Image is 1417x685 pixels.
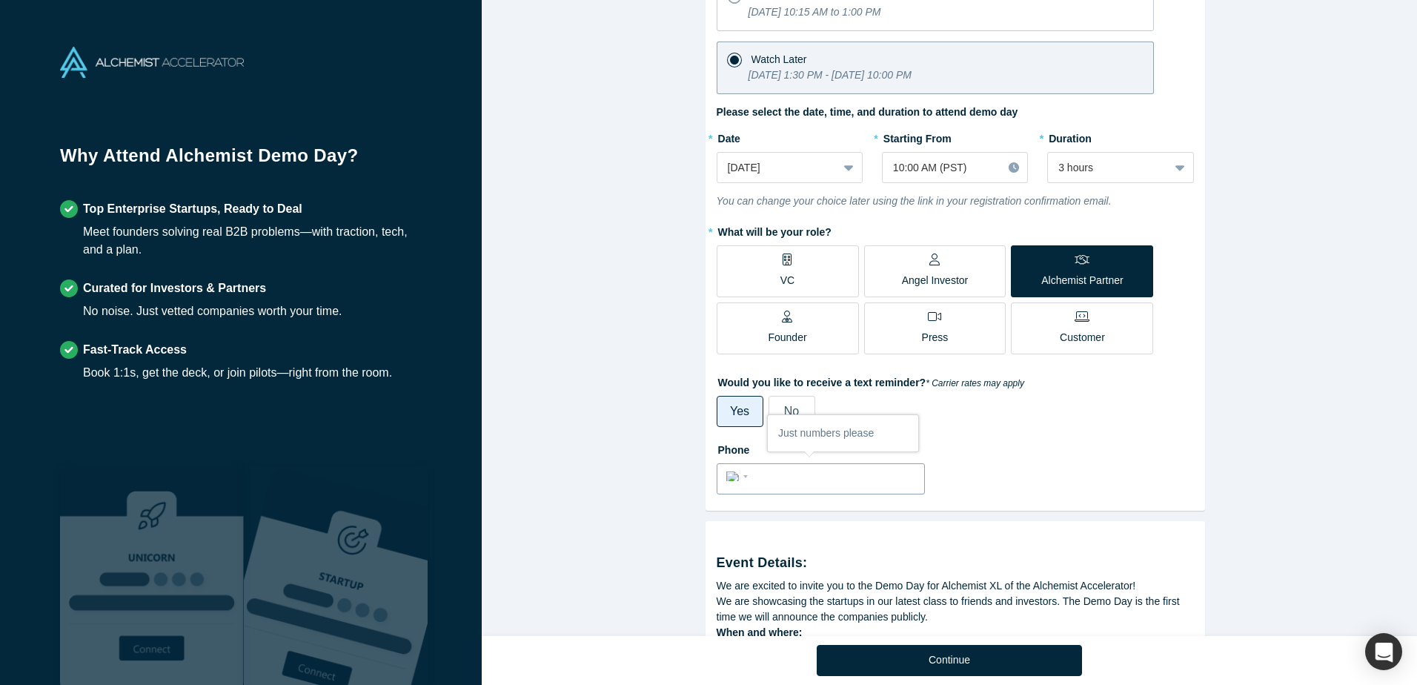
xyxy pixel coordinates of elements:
p: Alchemist Partner [1041,273,1123,288]
img: Alchemist Accelerator Logo [60,47,244,78]
label: Duration [1047,126,1193,147]
strong: When and where: [717,626,803,638]
p: VC [780,273,794,288]
strong: Curated for Investors & Partners [83,282,266,294]
div: Meet founders solving real B2B problems—with traction, tech, and a plan. [83,223,422,259]
p: Angel Investor [902,273,969,288]
i: [DATE] 10:15 AM to 1:00 PM [749,6,881,18]
div: Book 1:1s, get the deck, or join pilots—right from the room. [83,364,392,382]
div: Just numbers please [768,415,918,451]
label: What will be your role? [717,219,1194,240]
i: [DATE] 1:30 PM - [DATE] 10:00 PM [749,69,912,81]
label: Please select the date, time, and duration to attend demo day [717,105,1018,120]
label: Date [717,126,863,147]
p: Press [922,330,949,345]
label: Would you like to receive a text reminder? [717,370,1194,391]
span: Watch Later [751,53,807,65]
em: * Carrier rates may apply [926,378,1024,388]
strong: Event Details: [717,555,808,570]
div: No noise. Just vetted companies worth your time. [83,302,342,320]
strong: Top Enterprise Startups, Ready to Deal [83,202,302,215]
strong: Fast-Track Access [83,343,187,356]
button: Continue [817,645,1082,676]
p: Customer [1060,330,1105,345]
label: Starting From [882,126,952,147]
div: We are excited to invite you to the Demo Day for Alchemist XL of the Alchemist Accelerator! [717,578,1194,594]
img: Prism AI [244,466,428,685]
h1: Why Attend Alchemist Demo Day? [60,142,422,179]
label: Phone [717,437,1194,458]
span: No [784,405,799,417]
p: Founder [768,330,806,345]
img: Robust Technologies [60,466,244,685]
div: We are showcasing the startups in our latest class to friends and investors. The Demo Day is the ... [717,594,1194,625]
span: Yes [730,405,749,417]
i: You can change your choice later using the link in your registration confirmation email. [717,195,1112,207]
